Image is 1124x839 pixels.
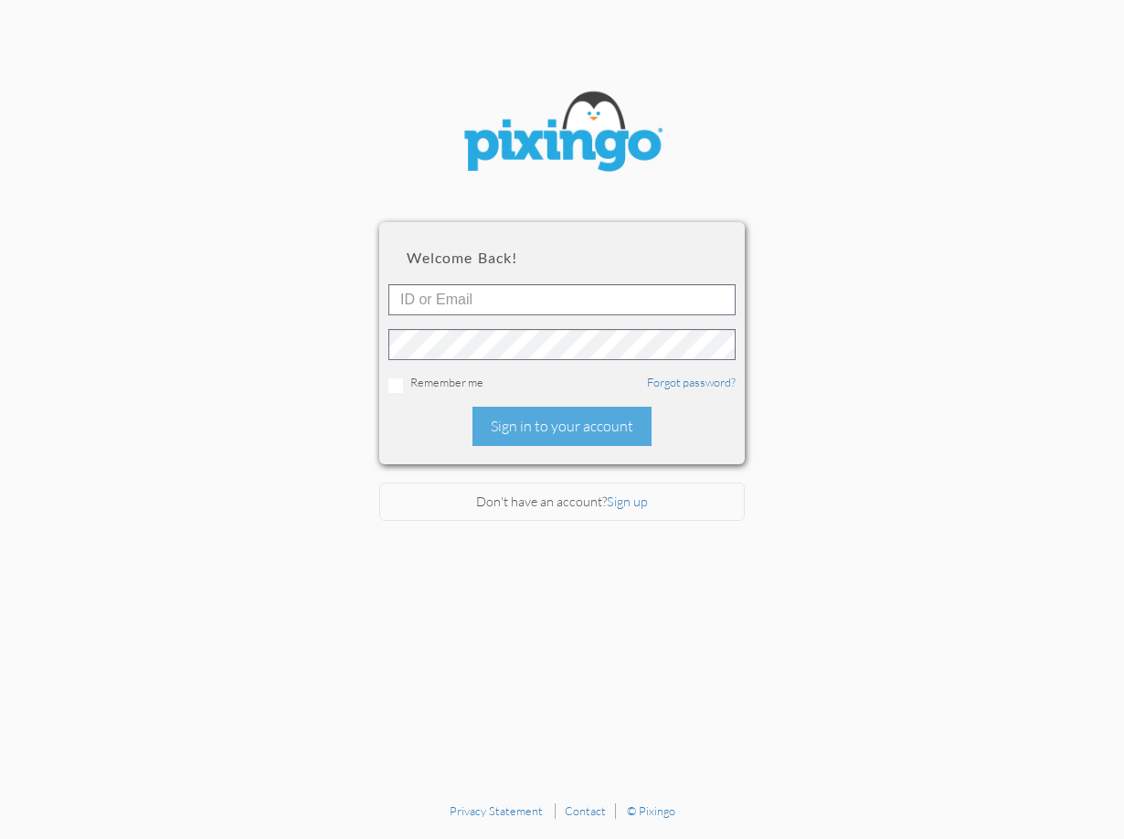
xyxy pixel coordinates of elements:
[647,375,736,389] a: Forgot password?
[627,803,675,818] a: © Pixingo
[407,250,717,266] h2: Welcome back!
[388,284,736,315] input: ID or Email
[450,803,543,818] a: Privacy Statement
[472,407,652,446] div: Sign in to your account
[379,483,745,522] div: Don't have an account?
[388,374,736,393] div: Remember me
[607,494,648,509] a: Sign up
[565,803,606,818] a: Contact
[452,82,672,186] img: pixingo logo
